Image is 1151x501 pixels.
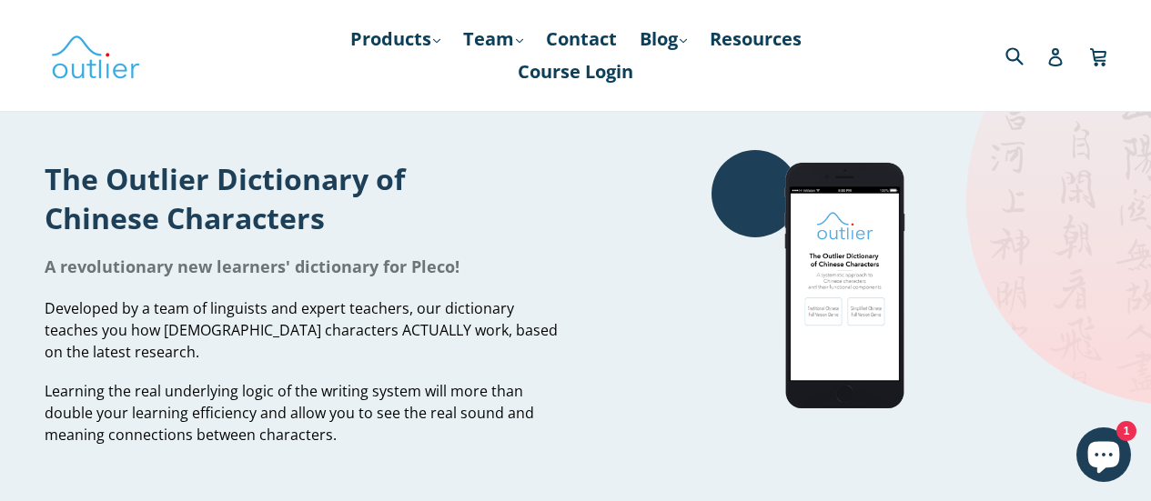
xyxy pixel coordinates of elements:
a: Resources [701,23,811,55]
a: Course Login [509,55,642,88]
input: Search [1001,36,1051,74]
inbox-online-store-chat: Shopify online store chat [1071,427,1136,486]
a: Team [454,23,532,55]
h1: The Outlier Dictionary of Chinese Characters [45,159,562,237]
a: Blog [631,23,696,55]
a: Contact [537,23,626,55]
span: Developed by a team of linguists and expert teachers, our dictionary teaches you how [DEMOGRAPHIC... [45,298,558,362]
a: Products [341,23,449,55]
h1: A revolutionary new learners' dictionary for Pleco! [45,256,562,277]
span: Learning the real underlying logic of the writing system will more than double your learning effi... [45,381,534,445]
img: Outlier Linguistics [50,29,141,82]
